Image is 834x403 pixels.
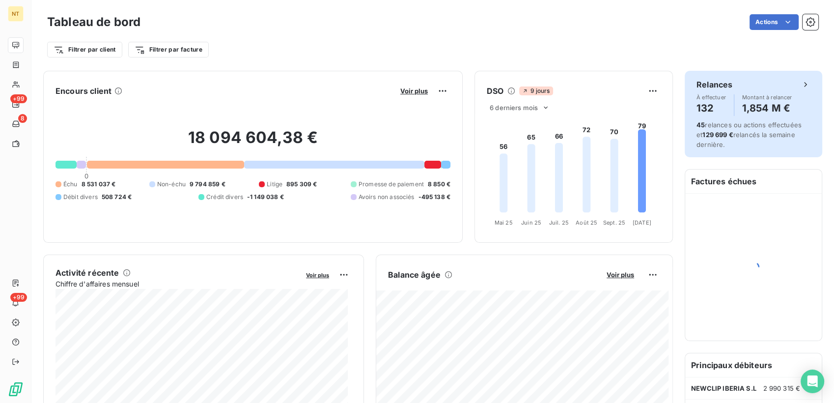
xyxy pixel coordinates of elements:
span: 9 jours [519,86,553,95]
h6: Activité récente [56,267,119,279]
tspan: Juil. 25 [549,219,569,226]
h6: Encours client [56,85,111,97]
span: +99 [10,94,27,103]
h6: Relances [696,79,732,90]
span: 45 [696,121,705,129]
button: Actions [750,14,799,30]
span: 2 990 315 € [763,384,800,392]
span: À effectuer [696,94,726,100]
div: NT [8,6,24,22]
span: Voir plus [607,271,634,279]
div: Open Intercom Messenger [801,370,824,393]
span: Non-échu [157,180,186,189]
img: Logo LeanPay [8,381,24,397]
span: Litige [267,180,282,189]
h6: DSO [487,85,503,97]
span: 895 309 € [286,180,317,189]
span: Échu [63,180,78,189]
button: Filtrer par client [47,42,122,58]
span: 8 850 € [428,180,450,189]
span: Voir plus [400,87,428,95]
tspan: Mai 25 [495,219,513,226]
span: Chiffre d'affaires mensuel [56,279,299,289]
tspan: Sept. 25 [603,219,625,226]
span: 508 724 € [102,193,132,201]
span: -1 149 038 € [247,193,284,201]
span: +99 [10,293,27,302]
span: Promesse de paiement [359,180,424,189]
tspan: Août 25 [576,219,597,226]
span: NEWCLIP IBERIA S.L [691,384,756,392]
span: -495 138 € [418,193,450,201]
span: Débit divers [63,193,98,201]
span: 8 [18,114,27,123]
h3: Tableau de bord [47,13,140,31]
span: 6 derniers mois [490,104,538,112]
button: Voir plus [604,270,637,279]
span: 129 699 € [702,131,733,139]
h2: 18 094 604,38 € [56,128,450,157]
button: Filtrer par facture [128,42,209,58]
span: relances ou actions effectuées et relancés la semaine dernière. [696,121,802,148]
span: 9 794 859 € [190,180,225,189]
h4: 132 [696,100,726,116]
span: Avoirs non associés [359,193,415,201]
button: Voir plus [397,86,431,95]
tspan: [DATE] [633,219,651,226]
button: Voir plus [303,270,332,279]
h4: 1,854 M € [742,100,792,116]
h6: Balance âgée [388,269,441,281]
span: 8 531 037 € [82,180,116,189]
tspan: Juin 25 [521,219,541,226]
span: Montant à relancer [742,94,792,100]
h6: Factures échues [685,170,822,193]
span: Voir plus [306,272,329,279]
h6: Principaux débiteurs [685,353,822,377]
span: Crédit divers [206,193,243,201]
span: 0 [84,172,88,180]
